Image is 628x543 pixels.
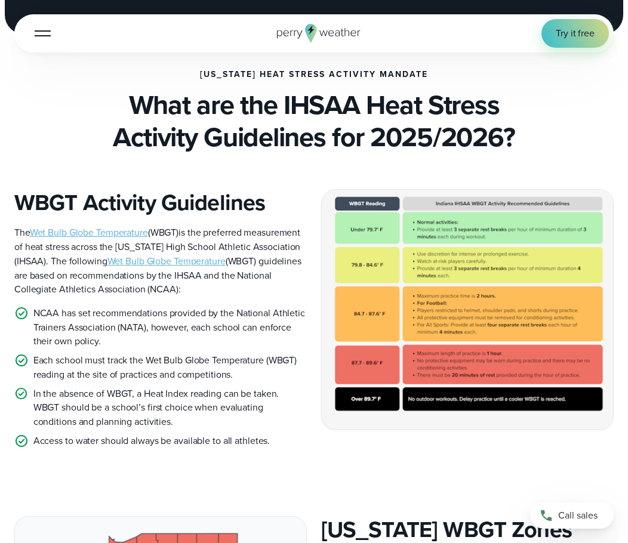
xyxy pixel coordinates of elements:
[530,502,614,529] a: Call sales
[200,70,428,79] h3: [US_STATE] Heat Stress Activity Mandate
[33,434,270,448] p: Access to water should always be available to all athletes.
[107,254,226,268] a: Wet Bulb Globe Temperature
[33,387,307,429] p: In the absence of WBGT, a Heat Index reading can be taken. WBGT should be a school’s first choice...
[30,226,148,239] a: Wet Bulb Globe Temperature
[14,226,307,297] p: The is the preferred measurement of heat stress across the [US_STATE] High School Athletic Associ...
[556,26,595,41] span: Try it free
[33,306,307,348] p: NCAA has set recommendations provided by the National Athletic Trainers Association (NATA), howev...
[14,89,614,153] h2: What are the IHSAA Heat Stress Activity Guidelines for 2025/2026?
[14,189,307,217] h3: WBGT Activity Guidelines
[30,226,178,239] span: (WBGT)
[558,508,598,523] span: Call sales
[322,190,613,429] img: Indiana IHSAA WBGT Guidelines (1)
[541,19,609,48] a: Try it free
[33,353,307,381] p: Each school must track the Wet Bulb Globe Temperature (WBGT) reading at the site of practices and...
